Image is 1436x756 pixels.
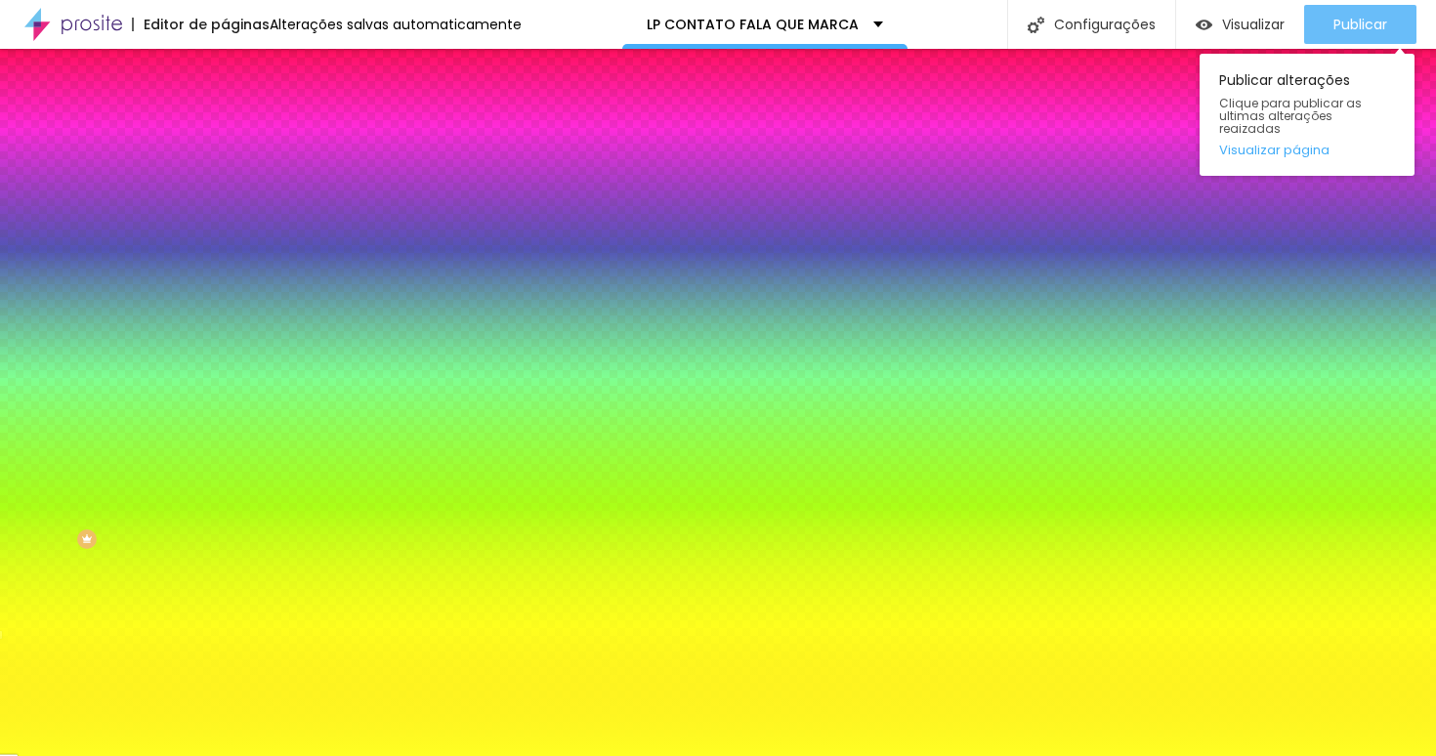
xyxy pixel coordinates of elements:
a: Visualizar página [1219,144,1395,156]
span: Publicar [1333,17,1387,32]
p: LP CONTATO FALA QUE MARCA [647,18,859,31]
button: Publicar [1304,5,1416,44]
div: Editor de páginas [132,18,270,31]
button: Visualizar [1176,5,1304,44]
img: view-1.svg [1196,17,1212,33]
span: Clique para publicar as ultimas alterações reaizadas [1219,97,1395,136]
span: Visualizar [1222,17,1285,32]
img: Icone [1028,17,1044,33]
div: Publicar alterações [1200,54,1415,176]
div: Alterações salvas automaticamente [270,18,522,31]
